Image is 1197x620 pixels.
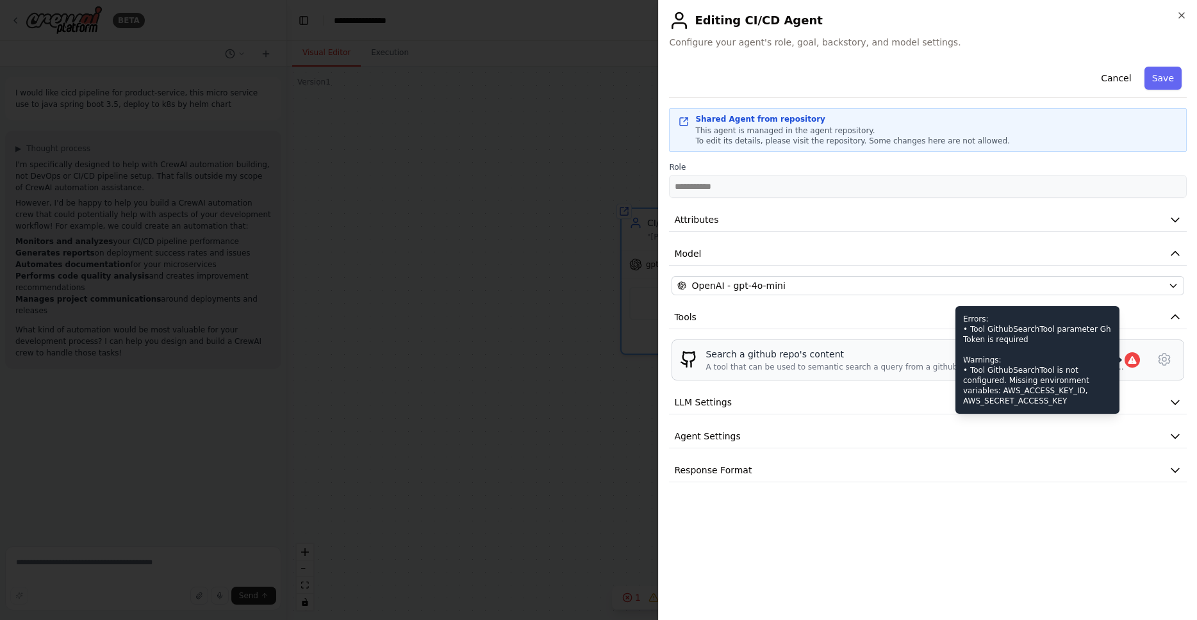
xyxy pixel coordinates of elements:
[669,306,1187,329] button: Tools
[674,311,697,323] span: Tools
[669,391,1187,414] button: LLM Settings
[669,208,1187,232] button: Attributes
[695,114,1009,124] div: Shared Agent from repository
[674,430,740,443] span: Agent Settings
[674,213,718,226] span: Attributes
[669,162,1187,172] label: Role
[955,306,1119,414] div: Errors: • Tool GithubSearchTool parameter Gh Token is required Warnings: • Tool GithubSearchTool ...
[674,464,752,477] span: Response Format
[674,396,732,409] span: LLM Settings
[674,247,701,260] span: Model
[669,425,1187,448] button: Agent Settings
[680,350,698,368] img: GithubSearchTool
[669,36,1187,49] span: Configure your agent's role, goal, backstory, and model settings.
[669,10,1187,31] h2: Editing CI/CD Agent
[1093,67,1139,90] button: Cancel
[706,348,1125,361] div: Search a github repo's content
[672,276,1184,295] button: OpenAI - gpt-4o-mini
[669,242,1187,266] button: Model
[695,126,875,135] span: This agent is managed in the agent repository.
[669,459,1187,482] button: Response Format
[691,279,785,292] span: OpenAI - gpt-4o-mini
[1153,348,1176,371] button: Configure tool
[1144,67,1182,90] button: Save
[695,136,1009,145] span: To edit its details, please visit the repository. Some changes here are not allowed.
[706,362,1125,372] div: A tool that can be used to semantic search a query from a github repo's content. This is not the ...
